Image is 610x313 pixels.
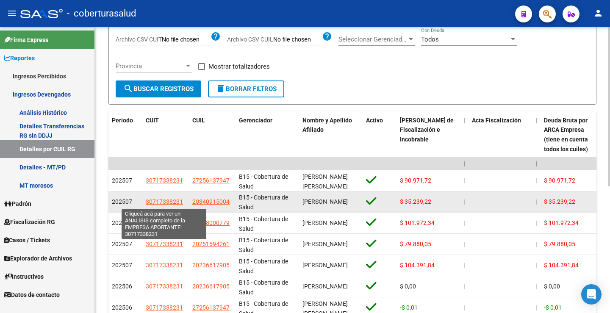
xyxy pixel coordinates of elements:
span: $ 0,00 [544,283,560,290]
span: Archivo CSV CUIL [227,36,273,43]
span: -$ 0,01 [400,304,418,311]
span: $ 35.239,22 [544,198,575,205]
span: | [463,177,465,184]
span: Activo [366,117,383,124]
span: Padrón [4,199,31,208]
span: | [535,117,537,124]
datatable-header-cell: | [460,111,469,158]
span: 30717338231 [146,304,183,311]
span: | [463,283,465,290]
span: Explorador de Archivos [4,254,72,263]
span: 202506 [112,304,132,311]
span: Deuda Bruta por ARCA Empresa (tiene en cuenta todos los cuiles) [544,117,588,152]
span: 20340915004 [192,198,230,205]
span: Buscar Registros [123,85,194,93]
span: CUIT [146,117,159,124]
span: | [535,160,537,167]
datatable-header-cell: Gerenciador [236,111,299,158]
span: 20251594261 [192,241,230,247]
span: B15 - Cobertura de Salud [239,258,288,274]
span: 202507 [112,198,132,205]
span: $ 101.972,34 [400,219,435,226]
span: 202507 [112,219,132,226]
datatable-header-cell: | [532,111,541,158]
span: 20288000779 [192,219,230,226]
span: Mostrar totalizadores [208,61,270,72]
datatable-header-cell: Nombre y Apellido Afiliado [299,111,363,158]
datatable-header-cell: Deuda Bruta Neto de Fiscalización e Incobrable [396,111,460,158]
span: | [463,219,465,226]
mat-icon: search [123,83,133,94]
span: B15 - Cobertura de Salud [239,216,288,232]
span: | [535,283,537,290]
span: Seleccionar Gerenciador [338,36,407,43]
span: [PERSON_NAME] [302,283,348,290]
span: 20236617905 [192,283,230,290]
span: CUIL [192,117,205,124]
span: | [463,117,465,124]
span: [PERSON_NAME] de Fiscalización e Incobrable [400,117,454,143]
span: B15 - Cobertura de Salud [239,173,288,190]
span: | [463,198,465,205]
span: | [535,262,537,269]
span: 202507 [112,262,132,269]
button: Borrar Filtros [208,80,284,97]
datatable-header-cell: Activo [363,111,396,158]
span: | [535,198,537,205]
span: - coberturasalud [67,4,136,23]
span: Instructivos [4,272,44,281]
span: | [535,304,537,311]
mat-icon: help [322,31,332,42]
span: 27256137947 [192,304,230,311]
span: $ 90.971,72 [544,177,575,184]
datatable-header-cell: Acta Fiscalización [469,111,532,158]
span: [PERSON_NAME] [PERSON_NAME] [302,173,348,190]
span: 27256137947 [192,177,230,184]
span: | [535,241,537,247]
span: | [463,304,465,311]
span: Gerenciador [239,117,272,124]
span: B15 - Cobertura de Salud [239,237,288,253]
span: Borrar Filtros [216,85,277,93]
span: $ 90.971,72 [400,177,431,184]
datatable-header-cell: CUIL [189,111,236,158]
span: $ 35.239,22 [400,198,431,205]
span: 202506 [112,283,132,290]
datatable-header-cell: Deuda Bruta por ARCA Empresa (tiene en cuenta todos los cuiles) [541,111,604,158]
span: Nombre y Apellido Afiliado [302,117,352,133]
span: 30717338231 [146,198,183,205]
mat-icon: menu [7,8,17,18]
span: $ 104.391,84 [400,262,435,269]
mat-icon: delete [216,83,226,94]
span: $ 79.880,05 [544,241,575,247]
span: 30717338231 [146,177,183,184]
span: | [463,241,465,247]
span: 30717338231 [146,219,183,226]
span: $ 104.391,84 [544,262,579,269]
span: | [535,177,537,184]
span: 30717338231 [146,283,183,290]
div: Open Intercom Messenger [581,284,602,305]
input: Archivo CSV CUIT [162,36,211,44]
span: Datos de contacto [4,290,60,299]
span: | [463,160,465,167]
span: 202507 [112,241,132,247]
span: 30717338231 [146,262,183,269]
span: $ 79.880,05 [400,241,431,247]
span: Todos [421,36,439,43]
span: [PERSON_NAME] [302,198,348,205]
span: Acta Fiscalización [472,117,521,124]
span: Período [112,117,133,124]
span: -$ 0,01 [544,304,562,311]
input: Archivo CSV CUIL [273,36,322,44]
span: [PERSON_NAME] [302,262,348,269]
span: 30717338231 [146,241,183,247]
span: | [463,262,465,269]
span: Casos / Tickets [4,235,50,245]
datatable-header-cell: Período [108,111,142,158]
span: 20236617905 [192,262,230,269]
button: Buscar Registros [116,80,201,97]
span: Fiscalización RG [4,217,55,227]
span: B15 - Cobertura de Salud [239,279,288,296]
span: 202507 [112,177,132,184]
